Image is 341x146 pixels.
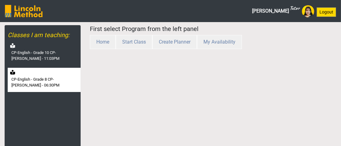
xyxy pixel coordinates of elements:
[8,68,81,92] a: CP-English - Grade 8 CP-[PERSON_NAME] - 06:30PM
[116,39,152,45] a: Start Class
[8,41,81,65] a: CP-English - Grade 10 CP-[PERSON_NAME] - 11:03PM
[152,35,197,49] button: Create Planner
[252,5,299,17] span: [PERSON_NAME]
[90,25,336,33] h5: First select Program from the left panel
[197,39,242,45] a: My Availability
[90,39,116,45] a: Home
[90,35,116,49] button: Home
[8,31,81,39] h5: Classes I am teaching:
[116,35,152,49] button: Start Class
[290,5,299,11] sup: Tutor
[11,76,79,88] label: CP-English - Grade 8 CP-[PERSON_NAME] - 06:30PM
[5,5,42,17] img: SGY6awQAAAABJRU5ErkJggg==
[152,39,197,45] a: Create Planner
[317,7,336,17] button: Logout
[11,50,79,62] label: CP-English - Grade 10 CP-[PERSON_NAME] - 11:03PM
[302,5,314,17] img: Avatar
[197,35,242,49] button: My Availability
